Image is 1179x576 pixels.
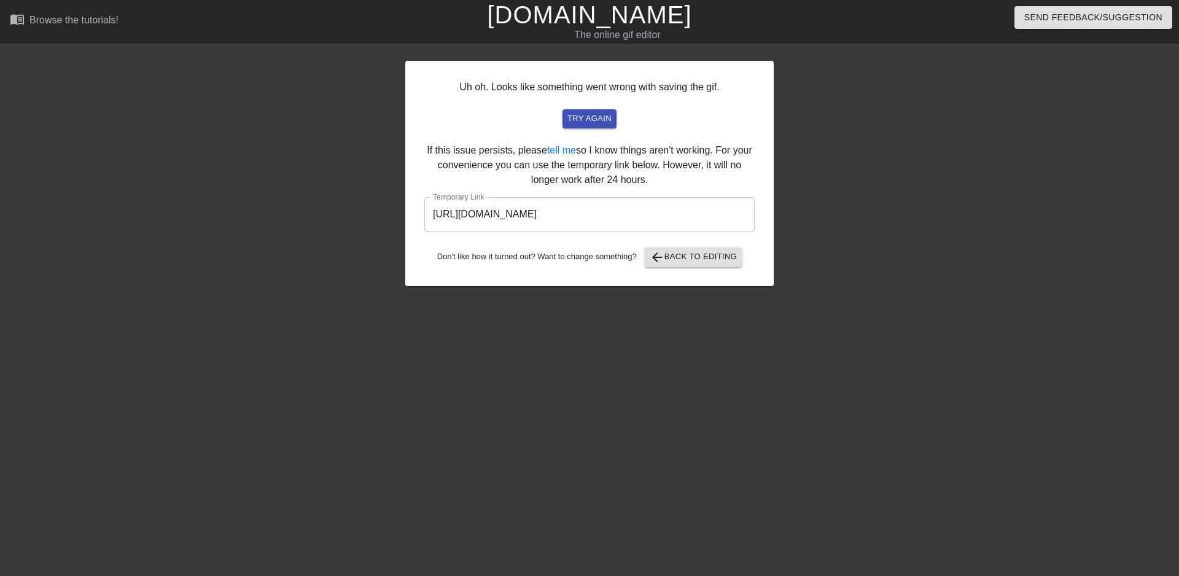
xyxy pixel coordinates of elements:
[29,15,119,25] div: Browse the tutorials!
[562,109,617,128] button: try again
[10,12,119,31] a: Browse the tutorials!
[424,197,755,232] input: bare
[10,12,25,26] span: menu_book
[650,250,664,265] span: arrow_back
[547,145,576,155] a: tell me
[1014,6,1172,29] button: Send Feedback/Suggestion
[405,61,774,286] div: Uh oh. Looks like something went wrong with saving the gif. If this issue persists, please so I k...
[487,1,691,28] a: [DOMAIN_NAME]
[424,247,755,267] div: Don't like how it turned out? Want to change something?
[645,247,742,267] button: Back to Editing
[650,250,737,265] span: Back to Editing
[567,112,612,126] span: try again
[399,28,836,42] div: The online gif editor
[1024,10,1162,25] span: Send Feedback/Suggestion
